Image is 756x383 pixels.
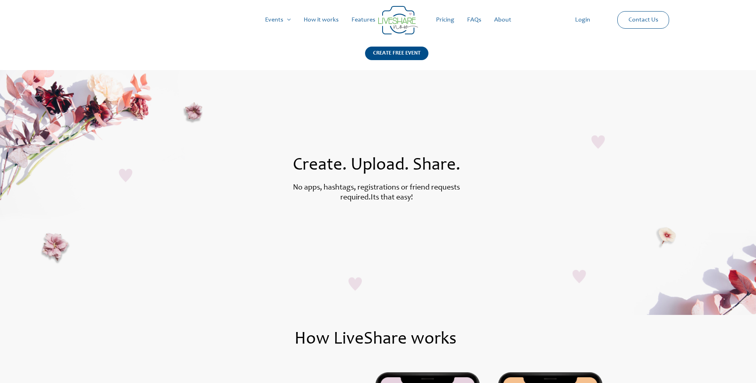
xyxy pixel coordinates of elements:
a: Pricing [430,7,461,33]
a: Events [259,7,297,33]
a: How it works [297,7,345,33]
span: Create. Upload. Share. [293,157,460,174]
a: CREATE FREE EVENT [365,47,428,70]
label: No apps, hashtags, registrations or friend requests required. [293,184,460,202]
img: Group 14 | Live Photo Slideshow for Events | Create Free Events Album for Any Occasion [378,6,418,35]
a: Login [569,7,597,33]
h1: How LiveShare works [80,331,672,348]
label: Its that easy! [371,194,413,202]
a: Contact Us [622,12,665,28]
a: Features [345,7,382,33]
a: FAQs [461,7,488,33]
a: About [488,7,518,33]
div: CREATE FREE EVENT [365,47,428,60]
nav: Site Navigation [14,7,742,33]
